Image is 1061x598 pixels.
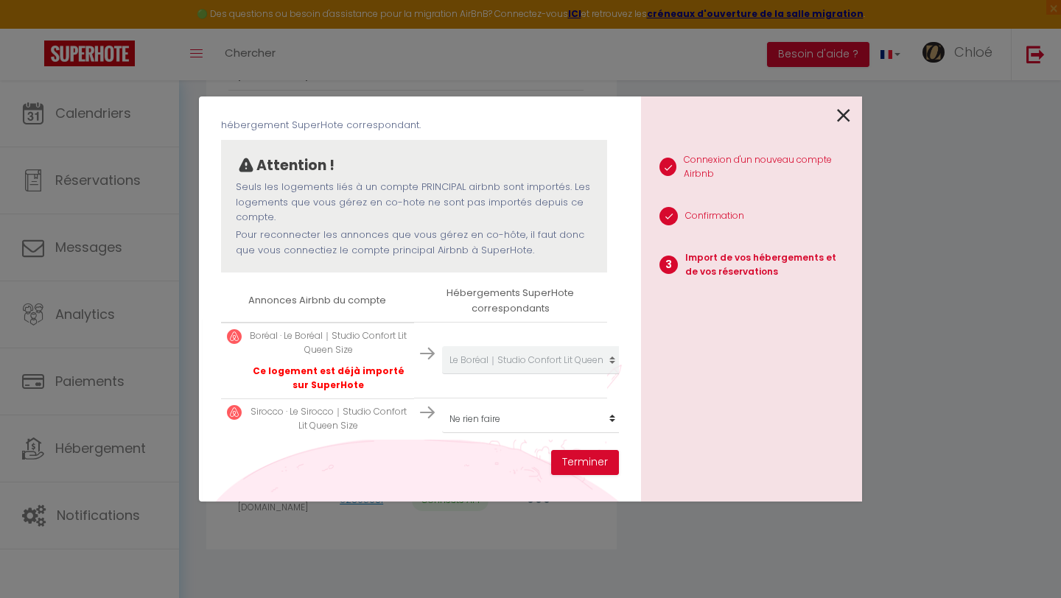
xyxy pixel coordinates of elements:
[684,153,850,181] p: Connexion d'un nouveau compte Airbnb
[221,280,414,322] th: Annonces Airbnb du compte
[249,329,408,357] p: Boréal · Le Boréal｜Studio Confort Lit Queen Size
[551,450,619,475] button: Terminer
[414,280,607,322] th: Hébergements SuperHote correspondants
[659,256,678,274] span: 3
[12,6,56,50] button: Ouvrir le widget de chat LiveChat
[249,405,408,433] p: Sirocco · Le Sirocco｜Studio Confort Lit Queen Size
[236,228,592,258] p: Pour reconnecter les annonces que vous gérez en co-hôte, il faut donc que vous connectiez le comp...
[236,180,592,225] p: Seuls les logements liés à un compte PRINCIPAL airbnb sont importés. Les logements que vous gérez...
[685,209,744,223] p: Confirmation
[685,251,850,279] p: Import de vos hébergements et de vos réservations
[249,365,408,393] p: Ce logement est déjà importé sur SuperHote
[256,155,335,177] p: Attention !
